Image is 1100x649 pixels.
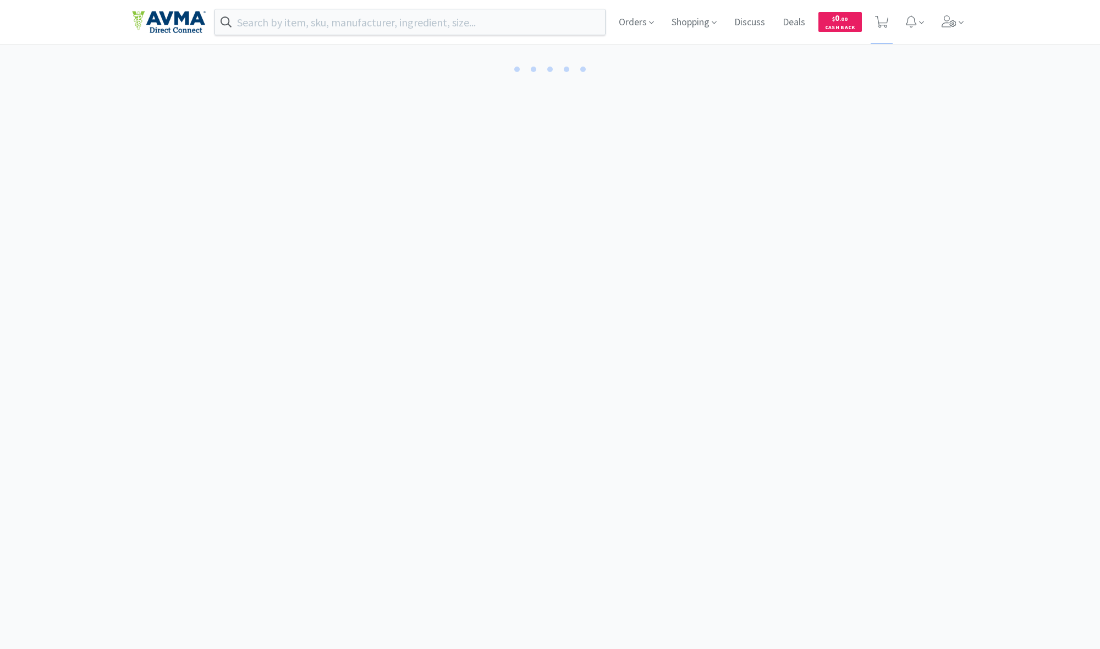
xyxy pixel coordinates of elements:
[730,18,769,28] a: Discuss
[818,7,862,37] a: $0.00Cash Back
[778,18,810,28] a: Deals
[839,15,848,23] span: . 00
[132,10,206,34] img: e4e33dab9f054f5782a47901c742baa9_102.png
[825,25,855,32] span: Cash Back
[832,15,835,23] span: $
[215,9,605,35] input: Search by item, sku, manufacturer, ingredient, size...
[832,13,848,23] span: 0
